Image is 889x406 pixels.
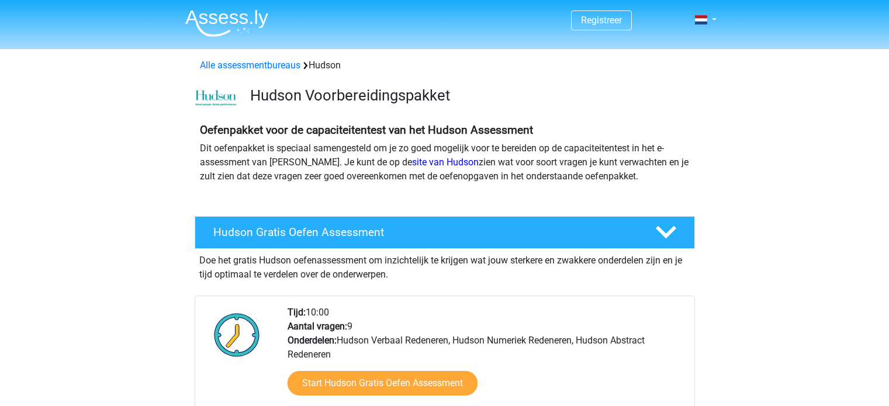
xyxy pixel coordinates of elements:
a: Alle assessmentbureaus [200,60,300,71]
p: Dit oefenpakket is speciaal samengesteld om je zo goed mogelijk voor te bereiden op de capaciteit... [200,141,690,183]
b: Oefenpakket voor de capaciteitentest van het Hudson Assessment [200,123,533,137]
a: Start Hudson Gratis Oefen Assessment [288,371,478,395]
b: Aantal vragen: [288,321,347,332]
b: Onderdelen: [288,335,337,346]
img: Klok [207,306,267,364]
img: Assessly [185,9,268,37]
b: Tijd: [288,307,306,318]
a: Registreer [581,15,622,26]
div: Hudson [195,58,694,72]
h3: Hudson Voorbereidingspakket [250,86,686,105]
a: site van Hudson [412,157,479,168]
h4: Hudson Gratis Oefen Assessment [213,225,637,239]
a: Hudson Gratis Oefen Assessment [190,216,700,249]
img: cefd0e47479f4eb8e8c001c0d358d5812e054fa8.png [195,90,237,106]
div: Doe het gratis Hudson oefenassessment om inzichtelijk te krijgen wat jouw sterkere en zwakkere on... [195,249,695,282]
